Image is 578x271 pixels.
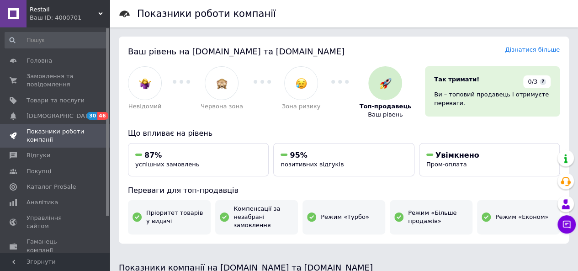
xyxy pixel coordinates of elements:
[27,72,85,89] span: Замовлення та повідомлення
[368,111,403,119] span: Ваш рівень
[27,96,85,105] span: Товари та послуги
[233,205,293,230] span: Компенсації за незабрані замовлення
[27,167,51,175] span: Покупці
[97,112,108,120] span: 46
[139,78,151,89] img: :woman-shrugging:
[495,213,548,221] span: Режим «Економ»
[30,5,98,14] span: Restail
[27,238,85,254] span: Гаманець компанії
[523,75,551,88] div: 0/3
[290,151,307,159] span: 95%
[216,78,228,89] img: :see_no_evil:
[128,143,269,176] button: 87%успішних замовлень
[128,102,162,111] span: Невідомий
[435,151,479,159] span: Увімкнено
[27,183,76,191] span: Каталог ProSale
[27,214,85,230] span: Управління сайтом
[505,46,560,53] a: Дізнатися більше
[128,129,212,138] span: Що впливає на рівень
[281,161,344,168] span: позитивних відгуків
[27,198,58,207] span: Аналітика
[135,161,199,168] span: успішних замовлень
[419,143,560,176] button: УвімкненоПром-оплата
[30,14,110,22] div: Ваш ID: 4000701
[359,102,411,111] span: Топ-продавець
[282,102,321,111] span: Зона ризику
[201,102,243,111] span: Червона зона
[426,161,467,168] span: Пром-оплата
[540,79,546,85] span: ?
[27,151,50,159] span: Відгуки
[434,90,551,107] div: Ви – топовий продавець і отримуєте переваги.
[434,76,479,83] span: Так тримати!
[557,215,576,234] button: Чат з покупцем
[273,143,414,176] button: 95%позитивних відгуків
[380,78,391,89] img: :rocket:
[144,151,162,159] span: 87%
[296,78,307,89] img: :disappointed_relieved:
[5,32,108,48] input: Пошук
[27,57,52,65] span: Головна
[128,186,239,195] span: Переваги для топ-продавців
[146,209,206,225] span: Пріоритет товарів у видачі
[27,128,85,144] span: Показники роботи компанії
[128,47,345,56] span: Ваш рівень на [DOMAIN_NAME] та [DOMAIN_NAME]
[321,213,369,221] span: Режим «Турбо»
[27,112,94,120] span: [DEMOGRAPHIC_DATA]
[87,112,97,120] span: 30
[408,209,468,225] span: Режим «Більше продажів»
[137,8,276,19] h1: Показники роботи компанії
